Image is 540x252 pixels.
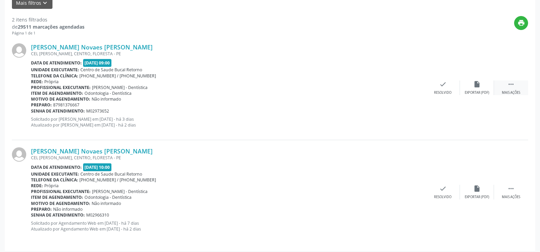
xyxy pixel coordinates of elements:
[507,80,515,88] i: 
[31,60,82,66] b: Data de atendimento:
[31,206,52,212] b: Preparo:
[92,85,148,90] span: [PERSON_NAME] - Dentística
[80,171,142,177] span: Centro de Saude Bucal Retorno
[44,79,59,85] span: Própria
[12,30,84,36] div: Página 1 de 1
[44,183,59,189] span: Própria
[31,96,90,102] b: Motivo de agendamento:
[434,195,451,199] div: Resolvido
[31,201,90,206] b: Motivo de agendamento:
[31,73,78,79] b: Telefone da clínica:
[86,212,109,218] span: M02966310
[31,220,426,232] p: Solicitado por Agendamento Web em [DATE] - há 7 dias Atualizado por Agendamento Web em [DATE] - h...
[439,185,447,192] i: check
[92,96,121,102] span: Não informado
[31,67,79,73] b: Unidade executante:
[83,163,112,171] span: [DATE] 10:00
[31,164,82,170] b: Data de atendimento:
[92,201,121,206] span: Não informado
[473,80,481,88] i: insert_drive_file
[31,171,79,177] b: Unidade executante:
[502,90,520,95] div: Mais ações
[31,79,43,85] b: Rede:
[12,147,26,162] img: img
[465,195,489,199] div: Exportar (PDF)
[31,102,52,108] b: Preparo:
[31,85,91,90] b: Profissional executante:
[84,194,132,200] span: Odontologia - Dentística
[12,23,84,30] div: de
[514,16,528,30] button: print
[31,212,85,218] b: Senha de atendimento:
[31,90,83,96] b: Item de agendamento:
[465,90,489,95] div: Exportar (PDF)
[53,206,82,212] span: Não informado
[31,189,91,194] b: Profissional executante:
[79,177,156,183] span: [PHONE_NUMBER] / [PHONE_NUMBER]
[80,67,142,73] span: Centro de Saude Bucal Retorno
[92,189,148,194] span: [PERSON_NAME] - Dentística
[12,43,26,58] img: img
[31,147,153,155] a: [PERSON_NAME] Novaes [PERSON_NAME]
[53,102,79,108] span: 87981376667
[18,24,84,30] strong: 29511 marcações agendadas
[12,16,84,23] div: 2 itens filtrados
[473,185,481,192] i: insert_drive_file
[83,59,112,67] span: [DATE] 09:00
[31,43,153,51] a: [PERSON_NAME] Novaes [PERSON_NAME]
[79,73,156,79] span: [PHONE_NUMBER] / [PHONE_NUMBER]
[86,108,109,114] span: M02973652
[31,194,83,200] b: Item de agendamento:
[31,108,85,114] b: Senha de atendimento:
[31,116,426,128] p: Solicitado por [PERSON_NAME] em [DATE] - há 3 dias Atualizado por [PERSON_NAME] em [DATE] - há 2 ...
[434,90,451,95] div: Resolvido
[518,19,525,27] i: print
[31,155,426,161] div: CEL [PERSON_NAME], CENTRO, FLORESTA - PE
[31,183,43,189] b: Rede:
[84,90,132,96] span: Odontologia - Dentística
[31,51,426,57] div: CEL [PERSON_NAME], CENTRO, FLORESTA - PE
[502,195,520,199] div: Mais ações
[507,185,515,192] i: 
[439,80,447,88] i: check
[31,177,78,183] b: Telefone da clínica:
